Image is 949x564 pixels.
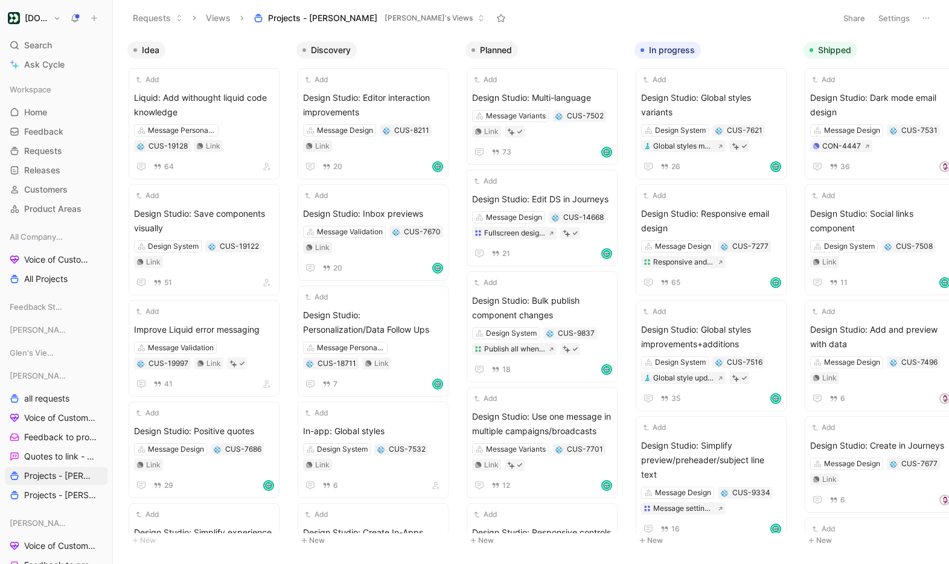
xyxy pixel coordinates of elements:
div: 💠 [305,359,314,368]
button: Add [134,74,161,86]
button: 💠 [382,126,391,135]
div: 💠 [555,445,563,453]
div: Message Variants [486,443,546,455]
div: Design System [824,240,875,252]
div: Message Design [317,124,373,136]
div: [PERSON_NAME]'s Viewsall requestsVoice of Customer - [PERSON_NAME]Feedback to process - [PERSON_N... [5,367,107,504]
span: 35 [671,395,680,402]
div: All Company Views [5,228,107,246]
button: 11 [827,276,850,289]
span: 18 [502,366,511,373]
button: 35 [658,392,683,405]
span: 64 [164,163,174,170]
button: 💠 [136,142,145,150]
button: Requests [127,9,188,27]
a: AddDesign Studio: Use one message in multiple campaigns/broadcastsMessage VariantsLink12avatar [467,387,618,498]
button: Add [134,306,161,318]
div: 💠 [546,329,554,338]
div: Search [5,36,107,54]
span: [PERSON_NAME]'s Views [385,12,473,24]
div: 💠 [551,213,560,222]
button: 💠 [213,445,222,453]
span: Requests [24,145,62,157]
img: avatar [602,249,611,258]
button: 💠 [889,460,898,468]
button: Add [303,407,330,419]
span: Feedback Streams [10,301,63,313]
a: all requests [5,389,107,408]
button: Add [472,175,499,187]
div: Message Validation [148,342,214,354]
button: Settings [873,10,915,27]
img: avatar [941,162,949,171]
button: 21 [489,247,513,260]
button: Projects - [PERSON_NAME][PERSON_NAME]'s Views [248,9,490,27]
a: Ask Cycle [5,56,107,74]
img: avatar [602,481,611,490]
a: Customers [5,181,107,199]
div: 💠 [392,228,400,236]
span: Discovery [311,44,351,56]
img: 💠 [208,243,216,251]
span: Design Studio: Edit DS in Journeys [472,192,612,207]
span: Design Studio: Global styles variants [641,91,781,120]
a: Feedback [5,123,107,141]
img: 💠 [721,490,728,497]
span: Design Studio: Personalization/Data Follow Ups [303,308,443,337]
img: 💠 [884,243,892,251]
a: Feedback to process - [PERSON_NAME] [5,428,107,446]
a: AddDesign Studio: Responsive email designMessage DesignResponsive and adaptive styles improvement... [636,184,787,295]
div: Glen's Views [5,344,107,365]
div: CUS-8211 [394,124,429,136]
img: 💠 [552,214,559,222]
button: Idea [127,42,165,59]
button: Add [641,190,668,202]
button: 7 [320,377,340,391]
button: 💠 [884,242,892,251]
a: AddDesign Studio: Multi-languageMessage VariantsLink73avatar [467,68,618,165]
button: 💠 [555,112,563,120]
div: CUS-7496 [901,356,938,368]
div: Global styles more components and variants [653,140,714,152]
a: Quotes to link - [PERSON_NAME] [5,447,107,466]
img: 💠 [890,127,897,135]
img: 💠 [890,359,897,367]
span: 73 [502,149,511,156]
div: Message Personalization [148,124,216,136]
div: CUS-7701 [567,443,603,455]
span: Product Areas [24,203,81,215]
span: 51 [164,279,172,286]
span: 26 [671,163,680,170]
span: Design Studio: Multi-language [472,91,612,105]
img: avatar [772,162,780,171]
span: Ask Cycle [24,57,65,72]
button: 6 [827,493,848,507]
div: Message Design [824,356,880,368]
a: Requests [5,142,107,160]
img: avatar [941,496,949,504]
span: 12 [502,482,510,489]
div: Design System [655,124,706,136]
button: Customer.io[DOMAIN_NAME] [5,10,64,27]
button: 51 [151,276,174,289]
span: Design Studio: Save components visually [134,207,274,236]
button: 💠 [715,358,723,367]
img: 💠 [715,359,723,367]
span: Voice of Customer - All Areas [24,254,95,266]
span: All Projects [24,273,68,285]
img: avatar [264,481,273,490]
span: 20 [333,163,342,170]
div: Workspace [5,80,107,98]
div: CUS-7277 [732,240,768,252]
div: CUS-7621 [727,124,762,136]
div: 💠 [136,359,145,368]
span: 11 [840,279,848,286]
button: 36 [827,160,852,173]
div: Global style updates [653,372,714,384]
span: Design Studio: Inbox previews [303,207,443,221]
div: Link [206,357,221,370]
div: Link [315,140,330,152]
span: 6 [840,395,845,402]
